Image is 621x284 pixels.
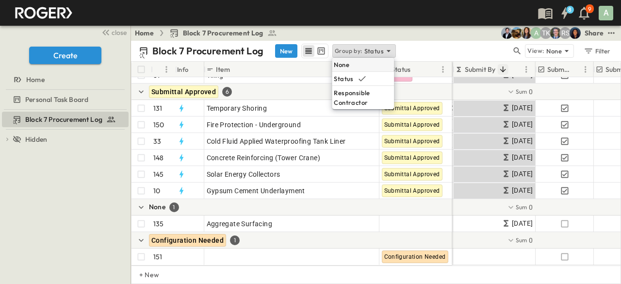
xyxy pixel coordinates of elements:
p: 135 [153,219,164,229]
p: Submit By [465,65,496,74]
div: A [599,6,613,20]
a: Block 7 Procurement Log [169,28,277,38]
p: Item [216,65,230,74]
p: Responsible Contractor [334,88,392,107]
button: Sort [497,64,508,75]
div: 1 [169,202,179,212]
span: Submittal Approved [384,105,440,112]
p: Sum [516,236,527,244]
button: Menu [161,64,172,75]
span: In Review [384,72,410,79]
p: Sum [516,203,527,211]
a: Personal Task Board [2,93,127,106]
button: kanban view [315,45,327,57]
span: Block 7 Procurement Log [183,28,263,38]
p: 10 [153,186,160,196]
span: 0 [529,87,533,97]
p: Status [391,65,410,74]
button: Menu [580,64,591,75]
span: Home [26,75,45,84]
span: Temporary Shoring [207,103,267,113]
a: Home [135,28,154,38]
span: [DATE] [512,152,533,163]
span: Concrete Reinforcing (Tower Crane) [207,153,321,163]
button: Sort [155,64,165,75]
span: Block 7 Procurement Log [25,115,102,124]
p: View: [527,46,544,56]
img: Kim Bowen (kbowen@cahill-sf.com) [521,27,532,39]
button: Menu [521,64,532,75]
p: None [149,202,165,212]
span: [DATE] [512,102,533,114]
span: Cold Fluid Applied Waterproofing Tank Liner [207,136,346,146]
div: Personal Task Boardtest [2,92,129,107]
img: Rachel Villicana (rvillicana@cahill-sf.com) [511,27,523,39]
span: Configuration Needed [151,236,224,244]
span: 0 [529,235,533,245]
p: 9 [588,5,591,13]
span: [DATE] [512,168,533,180]
div: Share [585,28,604,38]
div: Info [177,56,189,83]
button: Sort [232,64,243,75]
div: table view [301,44,328,58]
div: # [151,62,175,77]
button: Create [29,47,101,64]
span: Hidden [25,134,47,144]
div: Block 7 Procurement Logtest [2,112,129,127]
div: Teddy Khuong (tkhuong@guzmangc.com) [540,27,552,39]
span: Fire Protection - Underground [207,120,301,130]
span: Submittal Approved [384,171,440,178]
span: Gypsum Cement Underlayment [207,186,305,196]
a: Block 7 Procurement Log [2,113,127,126]
button: row view [303,45,314,57]
span: Submittal Approved [384,121,440,128]
span: [DATE] [512,185,533,196]
div: Anna Gomez (agomez@guzmangc.com) [530,27,542,39]
p: Status [364,46,384,56]
div: Info [175,62,204,77]
img: Mike Daly (mdaly@cahill-sf.com) [501,27,513,39]
span: [DATE] [512,218,533,229]
p: Status [334,74,353,84]
span: Solar Energy Collectors [207,169,280,179]
p: Sum [516,87,527,96]
img: Jared Salin (jsalin@cahill-sf.com) [550,27,561,39]
p: 145 [153,169,164,179]
button: Sort [412,64,423,75]
button: A [598,5,614,21]
div: 1 [230,235,240,245]
p: None [334,60,349,69]
button: close [98,25,129,39]
span: Personal Task Board [25,95,88,104]
div: Raymond Shahabi (rshahabi@guzmangc.com) [559,27,571,39]
img: Olivia Khan (okhan@cahill-sf.com) [569,27,581,39]
span: close [112,28,127,37]
p: 131 [153,103,163,113]
button: 8 [555,4,574,22]
p: 33 [153,136,161,146]
span: 0 [529,202,533,212]
a: Home [2,73,127,86]
p: 150 [153,120,164,130]
button: New [275,44,297,58]
button: Menu [437,64,449,75]
p: + New [139,270,145,280]
span: Aggregate Surfacing [207,219,273,229]
p: 151 [153,252,163,262]
span: [DATE] [512,135,533,147]
button: Filter [580,44,613,58]
span: Configuration Needed [384,253,446,260]
button: Sort [572,64,583,75]
div: Filter [583,46,611,56]
p: Block 7 Procurement Log [152,44,263,58]
div: 6 [222,87,232,97]
span: Submittal Approved [384,138,440,145]
h6: 8 [568,6,572,14]
p: 148 [153,153,164,163]
button: test [605,27,617,39]
p: Submitted? [547,65,570,74]
p: Group by: [335,46,362,56]
nav: breadcrumbs [135,28,283,38]
p: None [546,46,562,56]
